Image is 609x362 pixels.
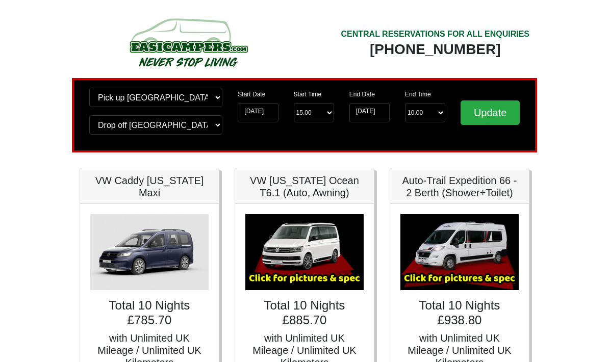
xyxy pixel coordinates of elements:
[400,174,519,199] h5: Auto-Trail Expedition 66 - 2 Berth (Shower+Toilet)
[349,90,375,99] label: End Date
[238,90,265,99] label: Start Date
[238,103,278,122] input: Start Date
[461,100,520,125] input: Update
[400,298,519,328] h4: Total 10 Nights £938.80
[405,90,431,99] label: End Time
[294,90,322,99] label: Start Time
[341,40,529,59] div: [PHONE_NUMBER]
[349,103,390,122] input: Return Date
[90,214,209,290] img: VW Caddy California Maxi
[400,214,519,290] img: Auto-Trail Expedition 66 - 2 Berth (Shower+Toilet)
[91,14,285,70] img: campers-checkout-logo.png
[90,174,209,199] h5: VW Caddy [US_STATE] Maxi
[245,298,364,328] h4: Total 10 Nights £885.70
[245,174,364,199] h5: VW [US_STATE] Ocean T6.1 (Auto, Awning)
[245,214,364,290] img: VW California Ocean T6.1 (Auto, Awning)
[341,28,529,40] div: CENTRAL RESERVATIONS FOR ALL ENQUIRIES
[90,298,209,328] h4: Total 10 Nights £785.70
